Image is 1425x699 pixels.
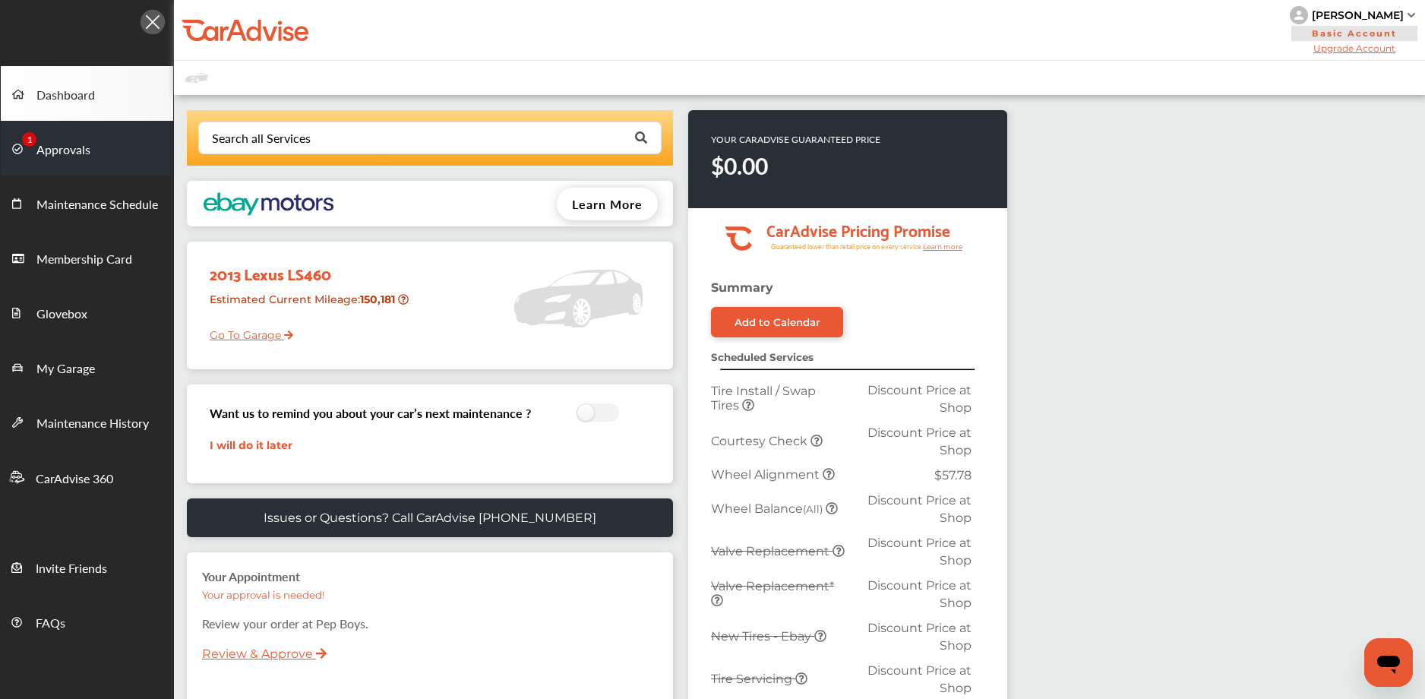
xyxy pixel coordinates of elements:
a: Add to Calendar [711,307,843,337]
a: My Garage [1,340,173,394]
strong: $0.00 [711,150,768,182]
small: Your approval is needed! [202,589,324,601]
tspan: Guaranteed lower than retail price on every service. [771,242,923,251]
span: Discount Price at Shop [867,425,972,457]
span: Courtesy Check [711,434,810,448]
img: sCxJUJ+qAmfqhQGDUl18vwLg4ZYJ6CxN7XmbOMBAAAAAElFTkSuQmCC [1408,13,1415,17]
strong: Your Appointment [202,568,300,585]
span: Valve Replacement [711,544,833,558]
p: Review your order at Pep Boys . [202,615,658,632]
span: $57.78 [934,468,972,482]
span: Invite Friends [36,559,107,579]
a: Maintenance History [1,394,173,449]
a: Review & Approve [202,647,313,661]
a: Dashboard [1,66,173,121]
p: Issues or Questions? Call CarAdvise [PHONE_NUMBER] [264,511,596,525]
span: Discount Price at Shop [867,621,972,653]
span: Dashboard [36,86,95,106]
tspan: Learn more [923,242,963,251]
span: Valve Replacement* [711,579,834,593]
span: Membership Card [36,250,132,270]
a: Issues or Questions? Call CarAdvise [PHONE_NUMBER] [187,498,673,537]
span: My Garage [36,359,95,379]
tspan: CarAdvise Pricing Promise [766,216,950,243]
div: Estimated Current Mileage : [198,286,421,325]
span: Tire Install / Swap Tires [711,384,816,413]
a: Maintenance Schedule [1,176,173,230]
a: Membership Card [1,230,173,285]
span: Maintenance History [36,414,149,434]
span: New Tires - Ebay [711,629,814,644]
a: I will do it later [210,438,292,452]
span: CarAdvise 360 [36,470,113,489]
div: [PERSON_NAME] [1312,8,1404,22]
span: Discount Price at Shop [867,536,972,568]
img: placeholder_car.fcab19be.svg [185,68,208,87]
strong: Summary [711,280,773,295]
div: Add to Calendar [735,316,820,328]
img: Icon.5fd9dcc7.svg [141,10,165,34]
p: YOUR CARADVISE GUARANTEED PRICE [711,133,880,146]
a: Approvals [1,121,173,176]
small: (All) [803,503,823,515]
div: Search all Services [212,132,311,144]
span: Approvals [36,141,90,160]
span: Maintenance Schedule [36,195,158,215]
div: 2013 Lexus LS460 [198,249,421,286]
span: Upgrade Account [1290,43,1419,54]
span: Learn More [572,195,643,213]
iframe: Button to launch messaging window [1364,638,1413,687]
strong: 150,181 [360,293,398,306]
img: knH8PDtVvWoAbQRylUukY18CTiRevjo20fAtgn5MLBQj4uumYvk2MzTtcAIzfGAtb1XOLVMAvhLuqoNAbL4reqehy0jehNKdM... [1290,6,1308,24]
a: Glovebox [1,285,173,340]
h3: Want us to remind you about your car’s next maintenance ? [210,404,531,422]
span: Wheel Alignment [711,467,823,482]
span: Wheel Balance [711,501,826,516]
span: FAQs [36,614,65,634]
span: Discount Price at Shop [867,383,972,415]
strong: Scheduled Services [711,351,814,363]
a: Go To Garage [198,317,293,346]
span: Discount Price at Shop [867,493,972,525]
span: Basic Account [1291,26,1417,41]
span: Glovebox [36,305,87,324]
span: Discount Price at Shop [867,578,972,610]
span: Discount Price at Shop [867,663,972,695]
span: Tire Servicing [711,672,795,686]
img: placeholder_car.5a1ece94.svg [513,249,643,348]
